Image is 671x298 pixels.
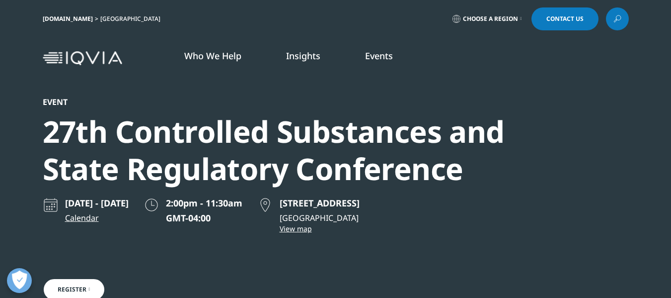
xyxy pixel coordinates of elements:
[531,7,598,30] a: Contact Us
[144,197,159,213] img: clock
[43,113,575,188] div: 27th Controlled Substances and State Regulatory Conference
[166,212,242,224] p: GMT-04:00
[7,268,32,293] button: Open Preferences
[546,16,584,22] span: Contact Us
[43,97,575,107] div: Event
[286,50,320,62] a: Insights
[463,15,518,23] span: Choose a Region
[43,51,122,66] img: IQVIA Healthcare Information Technology and Pharma Clinical Research Company
[280,224,360,233] a: View map
[100,15,164,23] div: [GEOGRAPHIC_DATA]
[166,197,242,209] span: 2:00pm - 11:30am
[43,14,93,23] a: [DOMAIN_NAME]
[184,50,241,62] a: Who We Help
[365,50,393,62] a: Events
[126,35,629,82] nav: Primary
[257,197,273,213] img: map point
[65,212,129,224] a: Calendar
[65,197,129,209] p: [DATE] - [DATE]
[43,197,59,213] img: calendar
[280,197,360,209] p: [STREET_ADDRESS]
[280,212,360,224] p: [GEOGRAPHIC_DATA]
